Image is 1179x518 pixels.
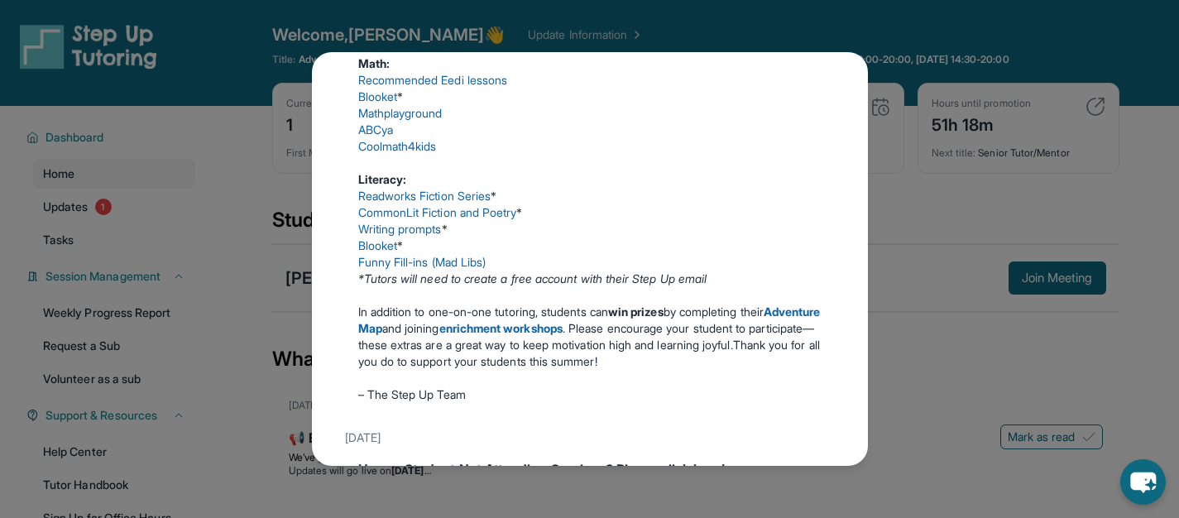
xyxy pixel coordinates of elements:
[608,305,664,319] strong: win prizes
[358,139,437,153] a: Coolmath4kids
[358,73,508,87] a: Recommended Eedi lessons
[358,459,822,479] div: Have a Student Not Attending Sessions? Please click here!
[358,106,443,120] a: Mathplayground
[1120,459,1166,505] button: chat-button
[358,205,517,219] a: CommonLit Fiction and Poetry
[358,238,398,252] a: Blooket
[358,189,491,203] a: Readworks Fiction Series
[358,304,822,370] p: In addition to one-on-one tutoring, students can by completing their and joining . Please encoura...
[439,321,563,335] a: enrichment workshops
[358,122,393,137] a: ABCya
[345,423,835,453] div: [DATE]
[358,222,442,236] a: Writing prompts
[358,271,707,285] em: *Tutors will need to create a free account with their Step Up email
[358,56,390,70] strong: Math:
[358,255,486,269] a: Funny Fill-ins (Mad Libs)
[358,386,822,403] p: – The Step Up Team
[358,172,407,186] strong: Literacy:
[358,89,398,103] a: Blooket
